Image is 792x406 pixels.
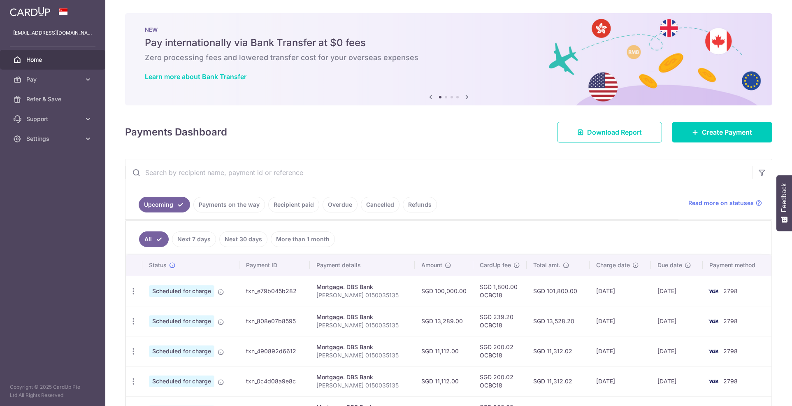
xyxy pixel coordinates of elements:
[473,306,527,336] td: SGD 239.20 OCBC18
[527,366,590,396] td: SGD 11,312.02
[587,127,642,137] span: Download Report
[473,366,527,396] td: SGD 200.02 OCBC18
[193,197,265,212] a: Payments on the way
[723,348,738,355] span: 2798
[239,336,309,366] td: txn_490892d6612
[139,197,190,212] a: Upcoming
[219,231,267,247] a: Next 30 days
[672,122,772,142] a: Create Payment
[590,336,651,366] td: [DATE]
[26,95,81,103] span: Refer & Save
[145,72,246,81] a: Learn more about Bank Transfer
[145,36,753,49] h5: Pay internationally via Bank Transfer at $0 fees
[403,197,437,212] a: Refunds
[149,345,214,357] span: Scheduled for charge
[723,287,738,294] span: 2798
[26,56,81,64] span: Home
[590,276,651,306] td: [DATE]
[10,7,50,16] img: CardUp
[703,254,771,276] th: Payment method
[26,135,81,143] span: Settings
[145,26,753,33] p: NEW
[557,122,662,142] a: Download Report
[527,336,590,366] td: SGD 11,312.02
[651,336,702,366] td: [DATE]
[26,115,81,123] span: Support
[776,175,792,231] button: Feedback - Show survey
[688,199,754,207] span: Read more on statuses
[651,366,702,396] td: [DATE]
[657,261,682,269] span: Due date
[125,125,227,140] h4: Payments Dashboard
[705,286,722,296] img: Bank Card
[268,197,319,212] a: Recipient paid
[702,127,752,137] span: Create Payment
[239,254,309,276] th: Payment ID
[310,254,415,276] th: Payment details
[473,336,527,366] td: SGD 200.02 OCBC18
[651,306,702,336] td: [DATE]
[480,261,511,269] span: CardUp fee
[527,276,590,306] td: SGD 101,800.00
[239,276,309,306] td: txn_e79b045b282
[688,199,762,207] a: Read more on statuses
[651,276,702,306] td: [DATE]
[13,29,92,37] p: [EMAIL_ADDRESS][DOMAIN_NAME]
[527,306,590,336] td: SGD 13,528.20
[239,366,309,396] td: txn_0c4d08a9e8c
[316,343,408,351] div: Mortgage. DBS Bank
[316,373,408,381] div: Mortgage. DBS Bank
[125,13,772,105] img: Bank transfer banner
[323,197,358,212] a: Overdue
[533,261,560,269] span: Total amt.
[239,306,309,336] td: txn_808e07b8595
[415,276,473,306] td: SGD 100,000.00
[596,261,630,269] span: Charge date
[361,197,399,212] a: Cancelled
[145,53,753,63] h6: Zero processing fees and lowered transfer cost for your overseas expenses
[780,183,788,212] span: Feedback
[316,291,408,299] p: [PERSON_NAME] 0150035135
[415,336,473,366] td: SGD 11,112.00
[421,261,442,269] span: Amount
[705,346,722,356] img: Bank Card
[590,306,651,336] td: [DATE]
[139,231,169,247] a: All
[723,317,738,324] span: 2798
[172,231,216,247] a: Next 7 days
[705,376,722,386] img: Bank Card
[723,378,738,385] span: 2798
[149,376,214,387] span: Scheduled for charge
[316,313,408,321] div: Mortgage. DBS Bank
[316,351,408,359] p: [PERSON_NAME] 0150035135
[473,276,527,306] td: SGD 1,800.00 OCBC18
[590,366,651,396] td: [DATE]
[316,381,408,390] p: [PERSON_NAME] 0150035135
[415,366,473,396] td: SGD 11,112.00
[415,306,473,336] td: SGD 13,289.00
[149,285,214,297] span: Scheduled for charge
[316,321,408,329] p: [PERSON_NAME] 0150035135
[125,159,752,186] input: Search by recipient name, payment id or reference
[26,75,81,84] span: Pay
[149,315,214,327] span: Scheduled for charge
[705,316,722,326] img: Bank Card
[271,231,335,247] a: More than 1 month
[316,283,408,291] div: Mortgage. DBS Bank
[149,261,167,269] span: Status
